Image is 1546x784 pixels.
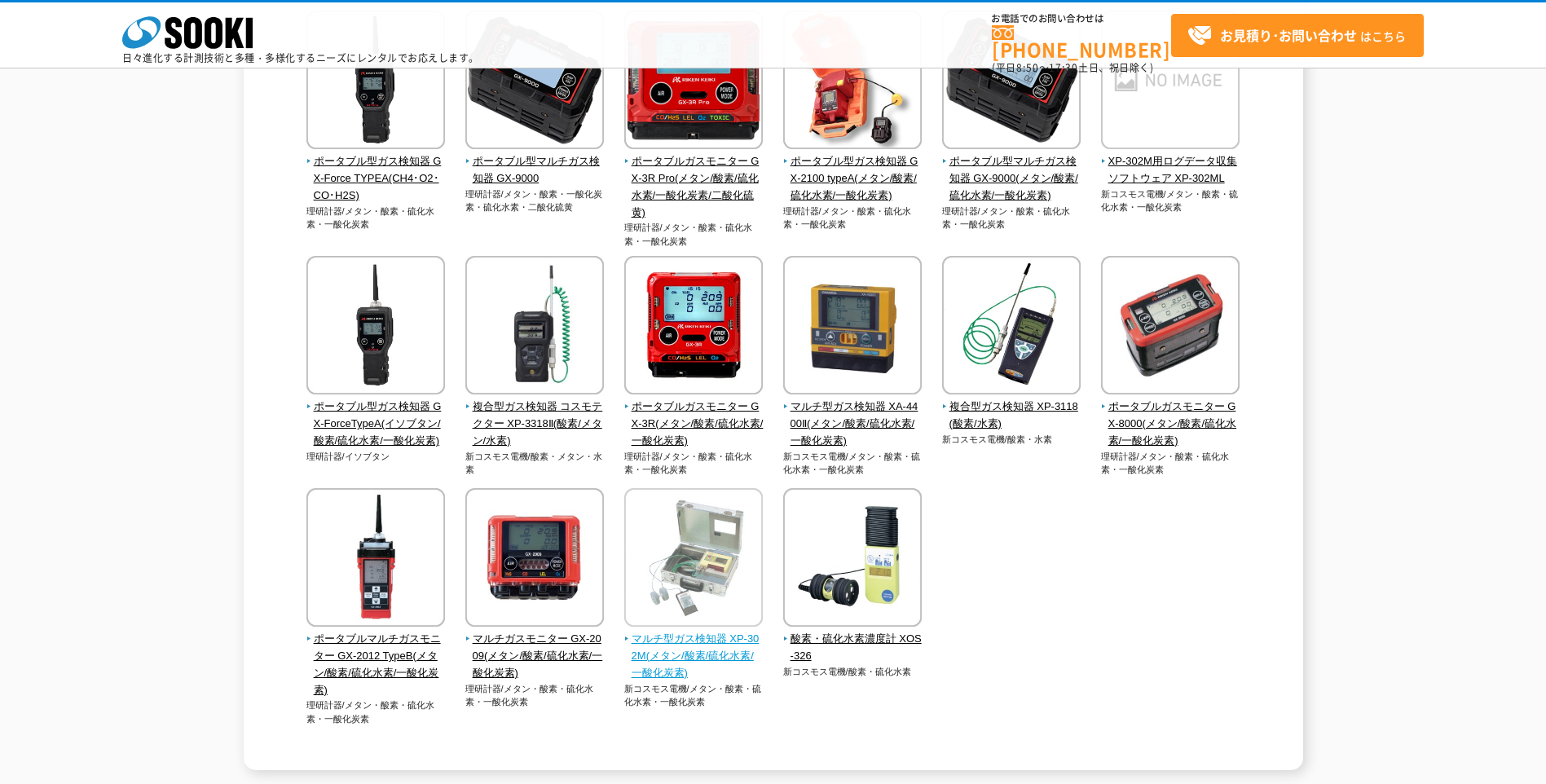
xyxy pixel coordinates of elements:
[306,450,446,464] p: 理研計器/イソブタン
[1187,24,1406,48] span: はこちら
[624,615,764,681] a: マルチ型ガス検知器 XP-302M(メタン/酸素/硫化水素/一酸化炭素)
[1101,256,1240,399] img: ポータブルガスモニター GX-8000(メタン/酸素/硫化水素/一酸化炭素)
[306,11,445,153] img: ポータブル型ガス検知器 GX-Force TYPEA(CH4･O2･CO･H2S)
[624,153,764,221] span: ポータブルガスモニター GX-3R Pro(メタン/酸素/硫化水素/一酸化炭素/二酸化硫黄)
[465,256,604,399] img: 複合型ガス検知器 コスモテクター XP-3318Ⅱ(酸素/メタン/水素)
[624,256,763,399] img: ポータブルガスモニター GX-3R(メタン/酸素/硫化水素/一酸化炭素)
[1049,60,1078,75] span: 17:30
[624,221,764,248] p: 理研計器/メタン・酸素・硫化水素・一酸化炭素
[624,450,764,477] p: 理研計器/メタン・酸素・硫化水素・一酸化炭素
[465,399,605,449] span: 複合型ガス検知器 コスモテクター XP-3318Ⅱ(酸素/メタン/水素)
[465,450,605,477] p: 新コスモス電機/酸素・メタン・水素
[992,25,1171,59] a: [PHONE_NUMBER]
[122,53,479,63] p: 日々進化する計測技術と多種・多様化するニーズにレンタルでお応えします。
[783,256,922,399] img: マルチ型ガス検知器 XA-4400Ⅱ(メタン/酸素/硫化水素/一酸化炭素)
[942,138,1081,204] a: ポータブル型マルチガス検知器 GX-9000(メタン/酸素/硫化水素/一酸化炭素)
[624,11,763,153] img: ポータブルガスモニター GX-3R Pro(メタン/酸素/硫化水素/一酸化炭素/二酸化硫黄)
[306,488,445,631] img: ポータブルマルチガスモニター GX-2012 TypeB(メタン/酸素/硫化水素/一酸化炭素)
[783,631,923,665] span: 酸素・硫化水素濃度計 XOS-326
[992,14,1171,24] span: お電話でのお問い合わせは
[942,256,1081,399] img: 複合型ガス検知器 XP-3118(酸素/水素)
[783,153,923,204] span: ポータブル型ガス検知器 GX-2100 typeA(メタン/酸素/硫化水素/一酸化炭素)
[783,450,923,477] p: 新コスモス電機/メタン・酸素・硫化水素・一酸化炭素
[1101,399,1240,449] span: ポータブルガスモニター GX-8000(メタン/酸素/硫化水素/一酸化炭素)
[306,383,446,449] a: ポータブル型ガス検知器 GX-ForceTypeA(イソブタン/酸素/硫化水素/一酸化炭素)
[1220,25,1357,45] strong: お見積り･お問い合わせ
[306,399,446,449] span: ポータブル型ガス検知器 GX-ForceTypeA(イソブタン/酸素/硫化水素/一酸化炭素)
[1171,14,1424,57] a: お見積り･お問い合わせはこちら
[942,433,1081,447] p: 新コスモス電機/酸素・水素
[465,138,605,187] a: ポータブル型マルチガス検知器 GX-9000
[624,631,764,681] span: マルチ型ガス検知器 XP-302M(メタン/酸素/硫化水素/一酸化炭素)
[624,138,764,221] a: ポータブルガスモニター GX-3R Pro(メタン/酸素/硫化水素/一酸化炭素/二酸化硫黄)
[942,383,1081,432] a: 複合型ガス検知器 XP-3118(酸素/水素)
[306,698,446,725] p: 理研計器/メタン・酸素・硫化水素・一酸化炭素
[1101,450,1240,477] p: 理研計器/メタン・酸素・硫化水素・一酸化炭素
[465,615,605,681] a: マルチガスモニター GX-2009(メタン/酸素/硫化水素/一酸化炭素)
[942,11,1081,153] img: ポータブル型マルチガス検知器 GX-9000(メタン/酸素/硫化水素/一酸化炭素)
[465,153,605,187] span: ポータブル型マルチガス検知器 GX-9000
[783,383,923,449] a: マルチ型ガス検知器 XA-4400Ⅱ(メタン/酸素/硫化水素/一酸化炭素)
[992,60,1153,75] span: (平日 ～ 土日、祝日除く)
[1101,138,1240,187] a: XP-302M用ログデータ収集ソフトウェア XP-302ML
[465,682,605,709] p: 理研計器/メタン・酸素・硫化水素・一酸化炭素
[1016,60,1039,75] span: 8:50
[783,615,923,664] a: 酸素・硫化水素濃度計 XOS-326
[783,488,922,631] img: 酸素・硫化水素濃度計 XOS-326
[1101,153,1240,187] span: XP-302M用ログデータ収集ソフトウェア XP-302ML
[942,205,1081,231] p: 理研計器/メタン・酸素・硫化水素・一酸化炭素
[942,399,1081,433] span: 複合型ガス検知器 XP-3118(酸素/水素)
[624,682,764,709] p: 新コスモス電機/メタン・酸素・硫化水素・一酸化炭素
[306,615,446,698] a: ポータブルマルチガスモニター GX-2012 TypeB(メタン/酸素/硫化水素/一酸化炭素)
[942,153,1081,204] span: ポータブル型マルチガス検知器 GX-9000(メタン/酸素/硫化水素/一酸化炭素)
[783,138,923,204] a: ポータブル型ガス検知器 GX-2100 typeA(メタン/酸素/硫化水素/一酸化炭素)
[306,138,446,204] a: ポータブル型ガス検知器 GX-Force TYPEA(CH4･O2･CO･H2S)
[783,205,923,231] p: 理研計器/メタン・酸素・硫化水素・一酸化炭素
[465,383,605,449] a: 複合型ガス検知器 コスモテクター XP-3318Ⅱ(酸素/メタン/水素)
[465,631,605,681] span: マルチガスモニター GX-2009(メタン/酸素/硫化水素/一酸化炭素)
[783,399,923,449] span: マルチ型ガス検知器 XA-4400Ⅱ(メタン/酸素/硫化水素/一酸化炭素)
[1101,11,1240,153] img: XP-302M用ログデータ収集ソフトウェア XP-302ML
[1101,383,1240,449] a: ポータブルガスモニター GX-8000(メタン/酸素/硫化水素/一酸化炭素)
[465,488,604,631] img: マルチガスモニター GX-2009(メタン/酸素/硫化水素/一酸化炭素)
[624,383,764,449] a: ポータブルガスモニター GX-3R(メタン/酸素/硫化水素/一酸化炭素)
[306,153,446,204] span: ポータブル型ガス検知器 GX-Force TYPEA(CH4･O2･CO･H2S)
[306,631,446,698] span: ポータブルマルチガスモニター GX-2012 TypeB(メタン/酸素/硫化水素/一酸化炭素)
[306,205,446,231] p: 理研計器/メタン・酸素・硫化水素・一酸化炭素
[1101,187,1240,214] p: 新コスモス電機/メタン・酸素・硫化水素・一酸化炭素
[624,399,764,449] span: ポータブルガスモニター GX-3R(メタン/酸素/硫化水素/一酸化炭素)
[624,488,763,631] img: マルチ型ガス検知器 XP-302M(メタン/酸素/硫化水素/一酸化炭素)
[465,11,604,153] img: ポータブル型マルチガス検知器 GX-9000
[783,11,922,153] img: ポータブル型ガス検知器 GX-2100 typeA(メタン/酸素/硫化水素/一酸化炭素)
[783,665,923,679] p: 新コスモス電機/酸素・硫化水素
[306,256,445,399] img: ポータブル型ガス検知器 GX-ForceTypeA(イソブタン/酸素/硫化水素/一酸化炭素)
[465,187,605,214] p: 理研計器/メタン・酸素・一酸化炭素・硫化水素・二酸化硫黄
